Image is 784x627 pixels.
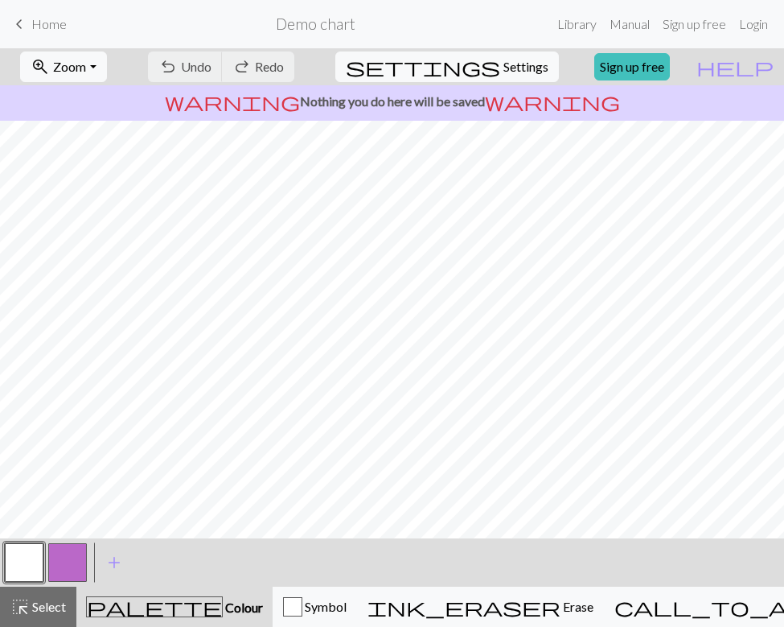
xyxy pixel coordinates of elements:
span: Symbol [302,599,347,614]
span: keyboard_arrow_left [10,13,29,35]
span: Select [30,599,66,614]
a: Sign up free [594,53,670,80]
button: Zoom [20,52,106,82]
a: Home [10,10,67,38]
p: Nothing you do here will be saved [6,92,778,111]
span: warning [165,90,300,113]
a: Sign up free [656,8,733,40]
span: settings [346,56,500,78]
a: Library [551,8,603,40]
span: Colour [223,600,263,615]
span: Zoom [53,59,86,74]
span: warning [485,90,620,113]
span: zoom_in [31,56,50,78]
span: Erase [560,599,593,614]
span: Settings [503,57,548,76]
button: Colour [76,587,273,627]
span: help [696,56,774,78]
span: Home [31,16,67,31]
button: Erase [357,587,604,627]
i: Settings [346,57,500,76]
button: SettingsSettings [335,52,559,82]
button: Symbol [273,587,357,627]
span: add [105,551,124,574]
h2: Demo chart [276,14,355,33]
a: Manual [603,8,656,40]
a: Login [733,8,774,40]
span: palette [87,596,222,618]
span: highlight_alt [10,596,30,618]
span: ink_eraser [367,596,560,618]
